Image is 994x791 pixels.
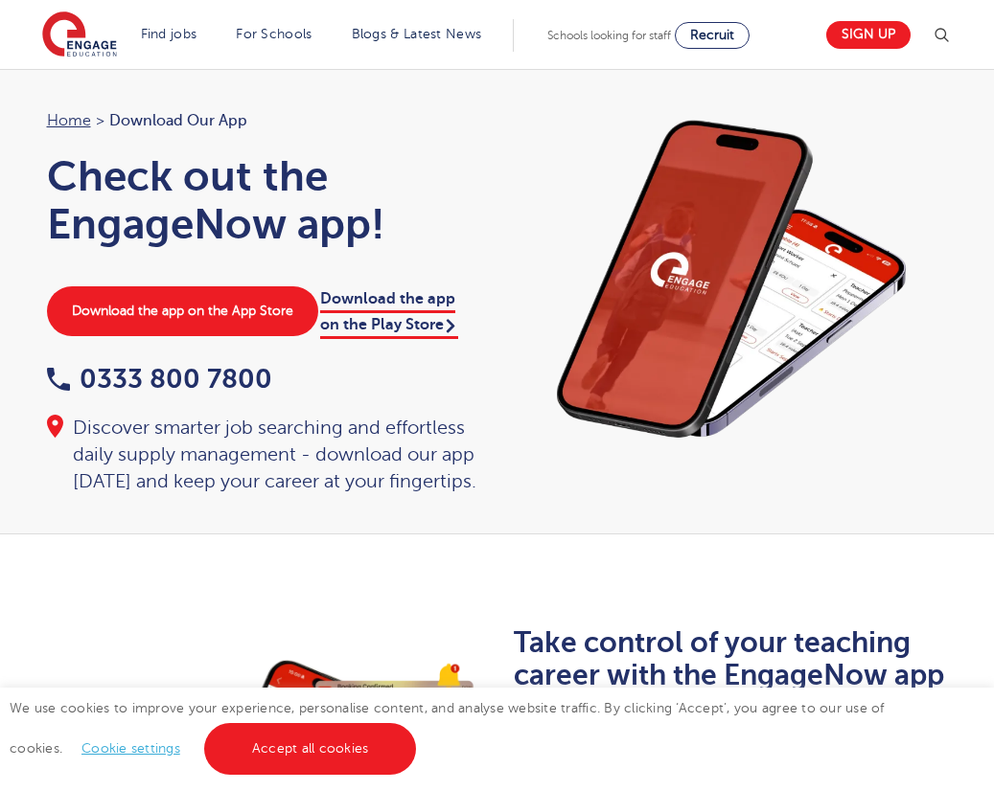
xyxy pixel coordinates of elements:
[141,27,197,41] a: Find jobs
[42,11,117,59] img: Engage Education
[514,626,944,691] b: Take control of your teaching career with the EngageNow app
[47,152,478,248] h1: Check out the EngageNow app!
[320,290,458,338] a: Download the app on the Play Store
[47,108,478,133] nav: breadcrumb
[47,112,91,129] a: Home
[236,27,312,41] a: For Schools
[690,28,734,42] span: Recruit
[204,723,417,775] a: Accept all cookies
[826,21,911,49] a: Sign up
[47,364,272,394] a: 0333 800 7800
[47,415,478,495] div: Discover smarter job searching and effortless daily supply management - download our app [DATE] a...
[10,701,885,756] span: We use cookies to improve your experience, personalise content, and analyse website traffic. By c...
[352,27,482,41] a: Blogs & Latest News
[81,741,180,756] a: Cookie settings
[47,286,318,336] a: Download the app on the App Store
[547,29,671,42] span: Schools looking for staff
[675,22,750,49] a: Recruit
[96,112,104,129] span: >
[109,108,247,133] span: Download our app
